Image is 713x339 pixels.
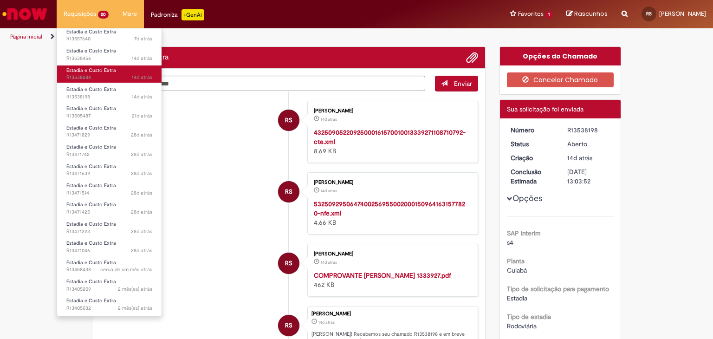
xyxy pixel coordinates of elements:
a: Aberto R13538456 : Estadia e Custo Extra [57,46,162,63]
span: R13471425 [66,209,152,216]
dt: Criação [504,153,561,163]
textarea: Digite sua mensagem aqui... [99,76,425,91]
div: [PERSON_NAME] [314,108,468,114]
span: R13471514 [66,189,152,197]
span: 14d atrás [132,74,152,81]
span: R13471639 [66,170,152,177]
time: 16/09/2025 08:55:52 [321,117,337,122]
div: 8.69 KB [314,128,468,156]
button: Adicionar anexos [466,52,478,64]
span: R13538456 [66,55,152,62]
span: Estadia e Custo Extra [66,105,116,112]
span: 14d atrás [321,260,337,265]
span: 28d atrás [131,189,152,196]
time: 23/09/2025 09:13:25 [134,35,152,42]
span: R13471829 [66,131,152,139]
span: [PERSON_NAME] [659,10,706,18]
span: R13505487 [66,112,152,120]
a: 43250905220925000161570010013339271108710792-cte.xml [314,128,466,146]
span: s4 [507,238,513,247]
div: RAFAEL SANDRINO [278,315,299,336]
span: R13538284 [66,74,152,81]
span: Enviar [454,79,472,88]
dt: Conclusão Estimada [504,167,561,186]
span: Rascunhos [574,9,608,18]
time: 02/09/2025 11:04:02 [131,131,152,138]
a: Aberto R13471223 : Estadia e Custo Extra [57,219,162,236]
a: Aberto R13471425 : Estadia e Custo Extra [57,200,162,217]
span: 28d atrás [131,228,152,235]
span: Estadia e Custo Extra [66,259,116,266]
time: 16/09/2025 09:19:58 [132,74,152,81]
span: 28d atrás [131,247,152,254]
a: Aberto R13405032 : Estadia e Custo Extra [57,296,162,313]
time: 12/08/2025 16:47:02 [118,286,152,293]
img: ServiceNow [1,5,49,23]
span: Requisições [64,9,96,19]
span: Estadia e Custo Extra [66,297,116,304]
a: Aberto R13471514 : Estadia e Custo Extra [57,181,162,198]
div: RAFAEL SANDRINO [278,181,299,202]
ul: Requisições [57,28,162,316]
span: cerca de um mês atrás [100,266,152,273]
span: 7d atrás [134,35,152,42]
time: 16/09/2025 09:03:48 [567,154,592,162]
div: 16/09/2025 09:03:48 [567,153,610,163]
div: RAFAEL SANDRINO [278,110,299,131]
span: 1 [545,11,552,19]
a: Aberto R13538284 : Estadia e Custo Extra [57,65,162,83]
span: R13471742 [66,151,152,158]
div: [PERSON_NAME] [311,311,473,317]
span: R13471046 [66,247,152,254]
div: [PERSON_NAME] [314,180,468,185]
a: Aberto R13557640 : Estadia e Custo Extra [57,27,162,44]
div: Opções do Chamado [500,47,621,65]
span: Estadia e Custo Extra [66,124,116,131]
span: 21d atrás [132,112,152,119]
div: [PERSON_NAME] [314,251,468,257]
span: 14d atrás [318,319,335,325]
button: Cancelar Chamado [507,72,614,87]
a: Aberto R13405209 : Estadia e Custo Extra [57,277,162,294]
a: COMPROVANTE [PERSON_NAME] 1333927.pdf [314,271,451,280]
span: 20 [98,11,109,19]
span: 14d atrás [567,154,592,162]
div: 4.66 KB [314,199,468,227]
div: 462 KB [314,271,468,289]
span: 28d atrás [131,131,152,138]
div: Aberto [567,139,610,149]
span: Estadia e Custo Extra [66,163,116,170]
span: 14d atrás [321,117,337,122]
span: 28d atrás [131,170,152,177]
span: R13557640 [66,35,152,43]
a: Aberto R13471046 : Estadia e Custo Extra [57,238,162,255]
time: 02/09/2025 09:09:44 [131,247,152,254]
div: RAFAEL SANDRINO [278,253,299,274]
time: 02/09/2025 10:34:10 [131,170,152,177]
dt: Número [504,125,561,135]
time: 16/09/2025 09:50:16 [132,55,152,62]
time: 16/09/2025 09:03:49 [132,93,152,100]
time: 02/09/2025 10:15:29 [131,189,152,196]
span: R13458438 [66,266,152,274]
a: Rascunhos [566,10,608,19]
span: Rodoviária [507,322,537,330]
span: Estadia [507,294,527,302]
time: 16/09/2025 08:55:29 [321,188,337,194]
span: Estadia e Custo Extra [66,47,116,54]
span: RS [285,109,292,131]
span: R13405209 [66,286,152,293]
span: R13405032 [66,305,152,312]
time: 09/09/2025 10:30:59 [132,112,152,119]
span: Sua solicitação foi enviada [507,105,583,113]
b: SAP Interim [507,229,541,237]
ul: Trilhas de página [7,28,468,46]
time: 02/09/2025 09:35:15 [131,228,152,235]
time: 16/09/2025 08:55:06 [321,260,337,265]
span: Estadia e Custo Extra [66,182,116,189]
span: Estadia e Custo Extra [66,86,116,93]
span: R13538198 [66,93,152,101]
span: Estadia e Custo Extra [66,28,116,35]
